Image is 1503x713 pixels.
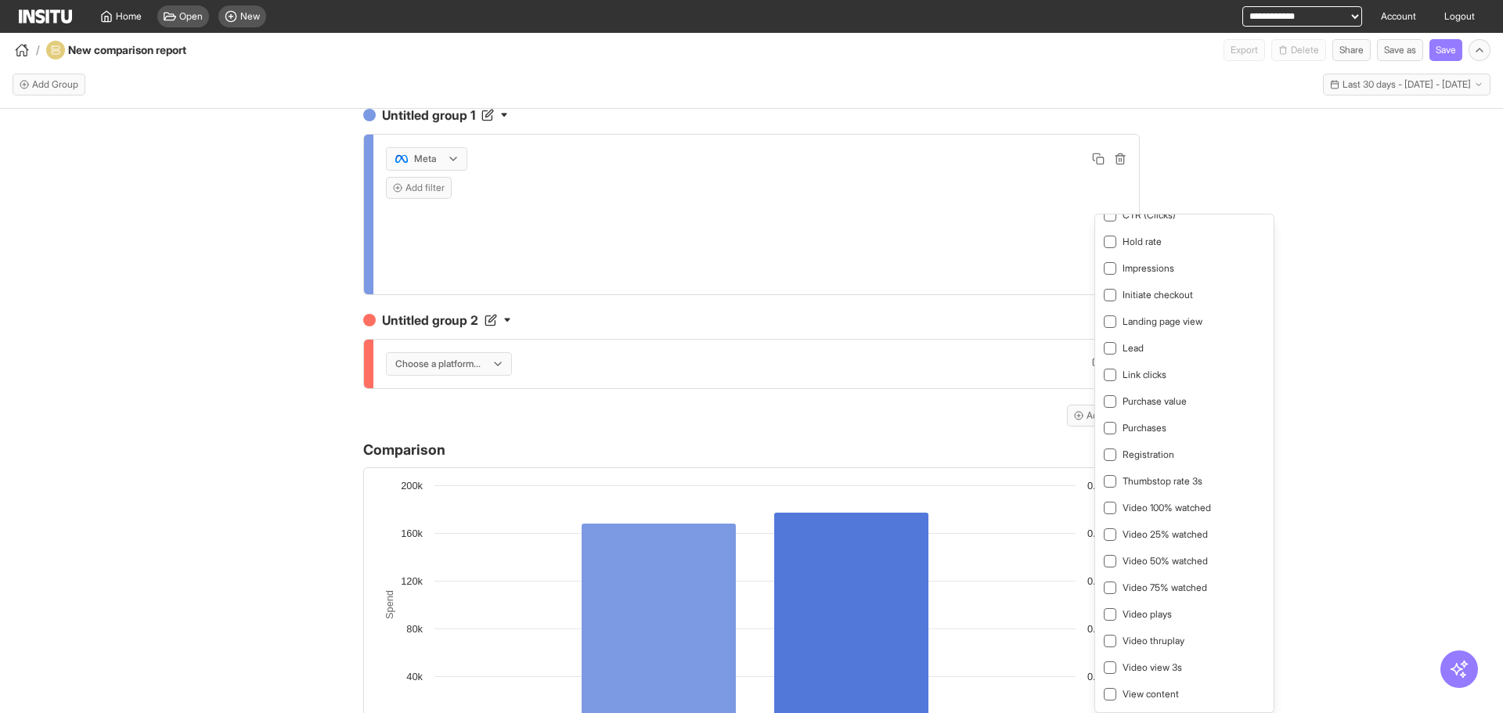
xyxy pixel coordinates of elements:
button: Last 30 days - [DATE] - [DATE] [1323,74,1490,95]
span: Lead [1123,342,1144,354]
h4: Untitled group 2 [363,311,1140,329]
text: Spend [384,590,395,619]
span: CTR (Clicks) [1123,209,1176,221]
text: 0.2 [1087,623,1101,635]
div: New comparison report [46,41,229,59]
button: Save [1429,39,1462,61]
span: Home [116,10,142,23]
button: Add filter [386,177,452,199]
button: Delete [1271,39,1326,61]
text: 160k [401,528,423,539]
span: Video plays [1123,608,1172,620]
button: Add Group [1067,405,1140,427]
button: / [13,41,40,59]
span: Video 25% watched [1123,528,1208,540]
span: Video thruplay [1123,635,1184,646]
button: Share [1332,39,1371,61]
span: View content [1123,688,1179,700]
button: Save as [1377,39,1423,61]
text: 0.5 [1087,480,1101,492]
span: Initiate checkout [1123,289,1193,301]
span: Last 30 days - [DATE] - [DATE] [1343,78,1471,91]
text: 120k [401,575,423,587]
span: / [36,42,40,58]
button: Export [1224,39,1265,61]
span: Purchase value [1123,395,1187,407]
span: Open [179,10,203,23]
text: 80k [406,623,423,635]
span: Video view 3s [1123,661,1182,673]
text: 0.1 [1087,671,1101,682]
h4: Untitled group 1 [363,106,1140,124]
span: Hold rate [1123,236,1162,247]
span: Thumbstop rate 3s [1123,475,1202,487]
span: Impressions [1123,262,1174,274]
span: Video 75% watched [1123,582,1207,593]
span: Video 50% watched [1123,555,1208,567]
span: Link clicks [1123,369,1166,380]
span: You cannot delete a preset report. [1271,39,1326,61]
span: Can currently only export from Insights reports. [1224,39,1265,61]
text: 0.3 [1087,575,1101,587]
img: Logo [19,9,72,23]
text: 0.4 [1087,528,1101,539]
span: Purchases [1123,422,1166,434]
h4: New comparison report [68,42,229,58]
span: Landing page view [1123,315,1202,327]
span: Registration [1123,448,1174,460]
h4: Comparison [363,439,445,461]
text: 200k [401,480,423,492]
text: 40k [406,671,423,682]
button: Add Group [13,74,85,95]
span: Video 100% watched [1123,502,1211,513]
span: New [240,10,260,23]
